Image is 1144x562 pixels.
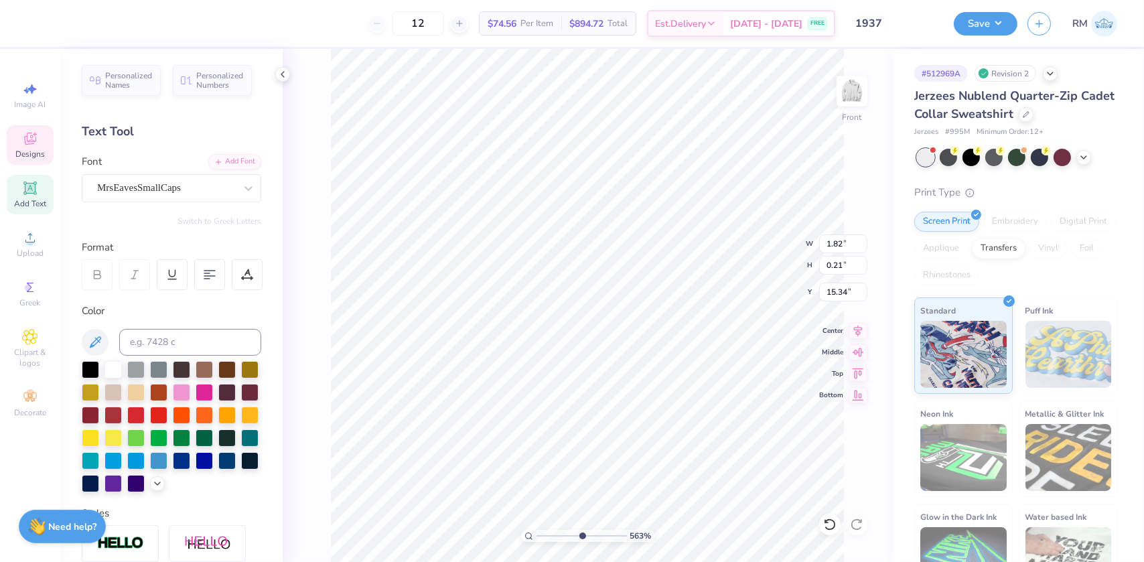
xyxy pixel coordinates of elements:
[972,238,1025,259] div: Transfers
[845,10,944,37] input: Untitled Design
[14,407,46,418] span: Decorate
[1071,238,1102,259] div: Foil
[914,185,1117,200] div: Print Type
[1025,510,1087,524] span: Water based Ink
[920,407,953,421] span: Neon Ink
[819,369,843,378] span: Top
[810,19,825,28] span: FREE
[119,329,261,356] input: e.g. 7428 c
[392,11,444,36] input: – –
[914,88,1115,122] span: Jerzees Nublend Quarter-Zip Cadet Collar Sweatshirt
[920,424,1007,491] img: Neon Ink
[819,348,843,357] span: Middle
[82,154,102,169] label: Font
[105,71,153,90] span: Personalized Names
[1051,212,1116,232] div: Digital Print
[208,154,261,169] div: Add Font
[82,240,263,255] div: Format
[82,123,261,141] div: Text Tool
[914,127,938,138] span: Jerzees
[914,265,979,285] div: Rhinestones
[569,17,603,31] span: $894.72
[1025,321,1112,388] img: Puff Ink
[520,17,553,31] span: Per Item
[839,78,865,104] img: Front
[977,127,1044,138] span: Minimum Order: 12 +
[15,99,46,110] span: Image AI
[975,65,1036,82] div: Revision 2
[920,510,997,524] span: Glow in the Dark Ink
[7,347,54,368] span: Clipart & logos
[184,535,231,552] img: Shadow
[1029,238,1067,259] div: Vinyl
[1025,407,1104,421] span: Metallic & Glitter Ink
[177,216,261,226] button: Switch to Greek Letters
[655,17,706,31] span: Est. Delivery
[914,238,968,259] div: Applique
[914,212,979,232] div: Screen Print
[920,303,956,318] span: Standard
[607,17,628,31] span: Total
[914,65,968,82] div: # 512969A
[1091,11,1117,37] img: Roberta Manuel
[819,326,843,336] span: Center
[1072,16,1088,31] span: RM
[819,391,843,400] span: Bottom
[630,530,652,542] span: 563 %
[730,17,802,31] span: [DATE] - [DATE]
[983,212,1047,232] div: Embroidery
[82,506,261,521] div: Styles
[49,520,97,533] strong: Need help?
[15,149,45,159] span: Designs
[17,248,44,259] span: Upload
[97,536,144,551] img: Stroke
[14,198,46,209] span: Add Text
[82,303,261,319] div: Color
[1025,303,1054,318] span: Puff Ink
[20,297,41,308] span: Greek
[945,127,970,138] span: # 995M
[920,321,1007,388] img: Standard
[1025,424,1112,491] img: Metallic & Glitter Ink
[843,111,862,123] div: Front
[1072,11,1117,37] a: RM
[196,71,244,90] span: Personalized Numbers
[954,12,1017,36] button: Save
[488,17,516,31] span: $74.56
